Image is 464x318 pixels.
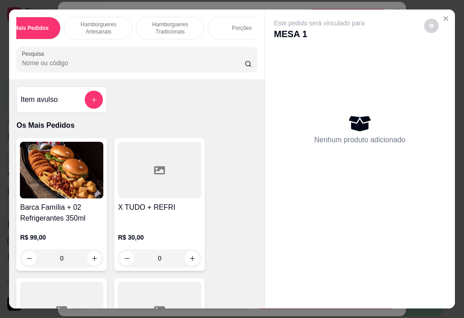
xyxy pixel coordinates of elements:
[144,21,196,35] p: Hambúrgueres Tradicionais
[20,142,103,198] img: product-image
[118,233,201,242] p: R$ 30,00
[22,58,245,67] input: Pesquisa
[274,28,365,40] p: MESA 1
[232,24,251,32] p: Porções
[20,94,58,105] h4: Item avulso
[72,21,125,35] p: Hambúrgueres Artesanais
[22,50,47,58] label: Pesquisa
[424,19,439,33] button: decrease-product-quantity
[439,11,453,26] button: Close
[20,202,103,224] h4: Barca Família + 02 Refrigerantes 350ml
[20,233,103,242] p: R$ 99,00
[16,120,257,131] p: Os Mais Pedidos
[85,91,103,109] button: add-separate-item
[5,24,48,32] p: Os Mais Pedidos
[118,202,201,213] h4: X TUDO + REFRI
[314,135,406,145] p: Nenhum produto adicionado
[274,19,365,28] p: Este pedido será vinculado para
